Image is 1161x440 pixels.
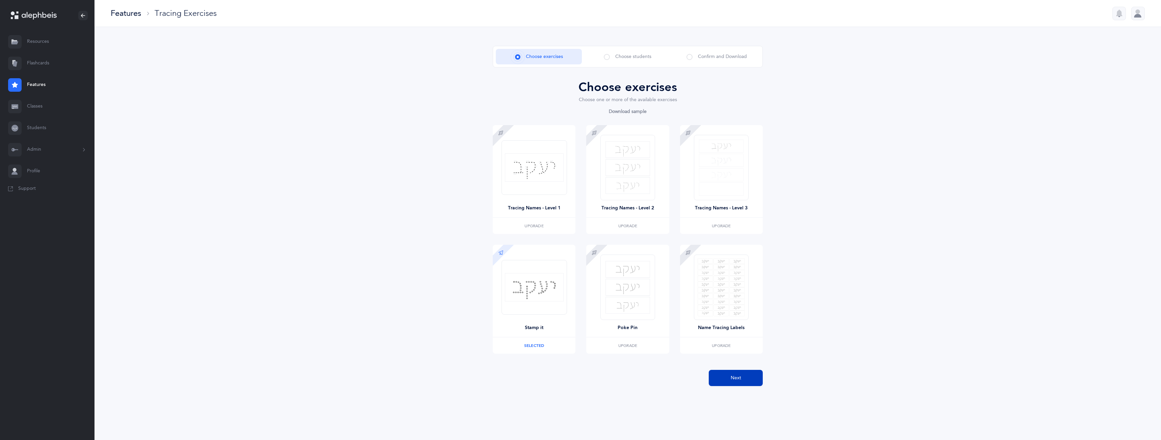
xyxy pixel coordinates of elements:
[155,8,217,19] div: Tracing Exercises
[526,53,563,60] span: Choose exercises
[1127,406,1153,432] iframe: Drift Widget Chat Controller
[493,218,575,234] button: Upgrade
[493,78,763,96] div: Choose exercises
[615,53,651,60] span: Choose students
[698,53,747,60] span: Confirm and Download
[618,324,638,331] div: Poke Pin
[505,153,564,182] img: tracing-names-level-1.svg
[586,338,669,354] button: Upgrade
[111,8,141,19] div: Features
[18,185,36,192] span: Support
[609,109,647,117] a: Download sample
[508,205,561,212] div: Tracing Names - Level 1
[699,140,744,196] img: tracing-names-level-3.svg
[605,141,650,194] img: tracing-names-level-2.svg
[586,218,669,234] button: Upgrade
[524,343,544,348] span: Selected
[680,218,763,234] button: Upgrade
[493,96,763,104] div: Choose one or more of the available exercises
[731,375,741,382] span: Next
[709,370,763,386] button: Next
[525,324,543,331] div: Stamp it
[698,324,745,331] div: Name Tracing Labels
[605,261,650,314] img: poke-pin.svg
[695,205,748,212] div: Tracing Names - Level 3
[680,338,763,354] button: Upgrade
[505,273,564,301] img: stamp-it.svg
[601,205,654,212] div: Tracing Names - Level 2
[698,258,745,316] img: name-tracing-labels.svg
